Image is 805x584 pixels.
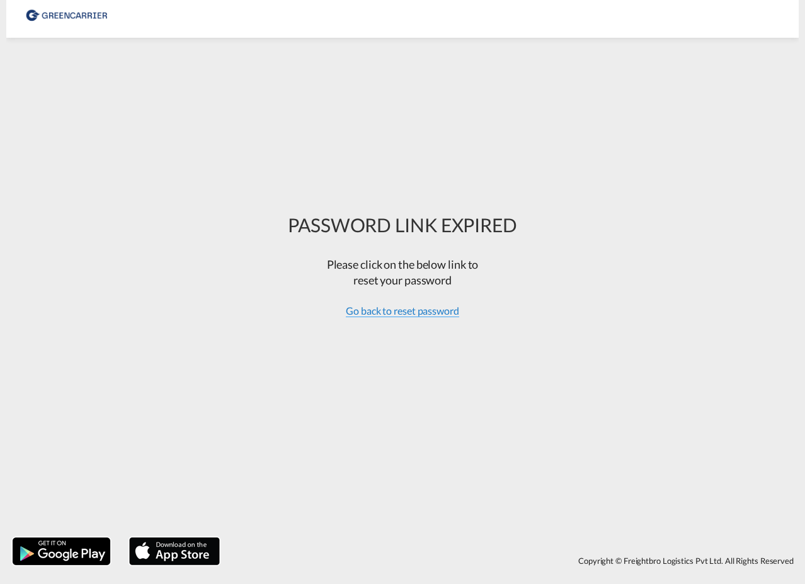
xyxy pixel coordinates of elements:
img: apple.png [128,536,221,566]
div: Copyright © Freightbro Logistics Pvt Ltd. All Rights Reserved [226,550,799,571]
span: reset your password [353,273,452,287]
img: google.png [11,536,111,566]
div: PASSWORD LINK EXPIRED [288,211,517,238]
span: Go back to reset password [346,305,459,317]
span: Please click on the below link to [327,257,479,271]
